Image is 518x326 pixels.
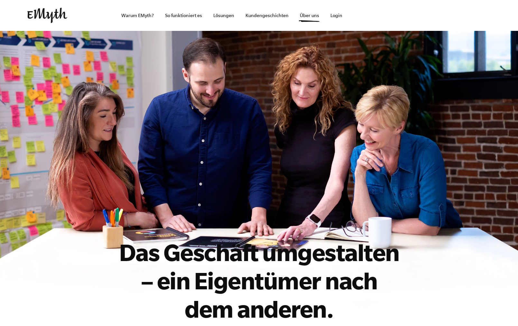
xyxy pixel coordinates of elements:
font: Lösungen [213,13,234,18]
font: Kundengeschichten [245,13,289,18]
font: Login [330,13,342,18]
font: Das Geschäft umgestalten [119,239,399,266]
iframe: Eingebetteter CTA [352,8,420,23]
img: EMyth [27,8,67,23]
iframe: Chat Widget [486,295,518,326]
font: Warum EMyth? [121,13,154,18]
div: Chat-Widget [486,295,518,326]
font: Über uns [300,13,319,18]
iframe: Eingebetteter CTA [423,8,491,23]
font: – ein Eigentümer nach dem anderen. [141,267,377,322]
font: So funktioniert es [165,13,202,18]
